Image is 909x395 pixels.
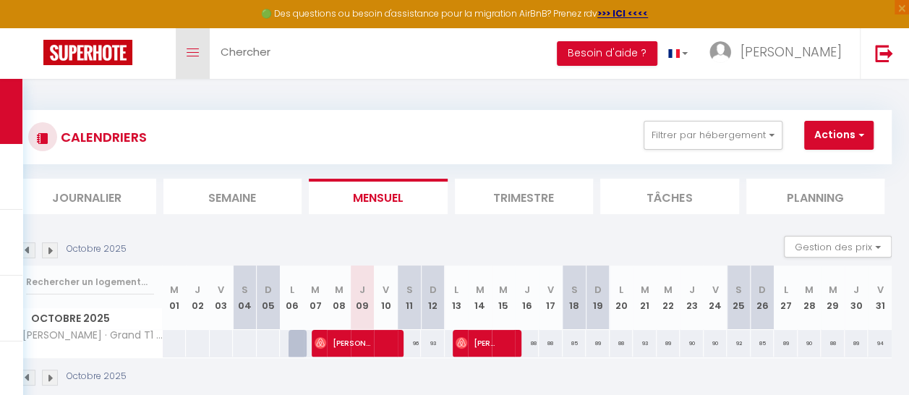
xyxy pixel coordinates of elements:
[57,121,147,153] h3: CALENDRIERS
[26,269,154,295] input: Rechercher un logement...
[633,330,657,357] div: 93
[309,179,448,214] li: Mensuel
[218,283,224,297] abbr: V
[163,266,187,330] th: 01
[680,330,704,357] div: 90
[709,41,731,63] img: ...
[17,179,156,214] li: Journalier
[327,266,351,330] th: 08
[421,330,445,357] div: 93
[304,266,328,330] th: 07
[430,283,437,297] abbr: D
[784,236,892,258] button: Gestion des prix
[547,283,554,297] abbr: V
[876,283,883,297] abbr: V
[597,7,648,20] a: >>> ICI <<<<
[67,242,127,256] p: Octobre 2025
[594,283,601,297] abbr: D
[751,266,774,330] th: 26
[289,283,294,297] abbr: L
[704,330,727,357] div: 90
[657,330,680,357] div: 89
[242,283,248,297] abbr: S
[455,179,594,214] li: Trimestre
[699,28,860,79] a: ... [PERSON_NAME]
[644,121,782,150] button: Filtrer par hébergement
[311,283,320,297] abbr: M
[688,283,694,297] abbr: J
[751,330,774,357] div: 85
[804,121,874,150] button: Actions
[557,41,657,66] button: Besoin d'aide ?
[845,266,869,330] th: 30
[680,266,704,330] th: 23
[195,283,200,297] abbr: J
[821,330,845,357] div: 88
[805,283,814,297] abbr: M
[539,266,563,330] th: 17
[280,266,304,330] th: 06
[445,266,469,330] th: 13
[563,330,586,357] div: 85
[359,283,365,297] abbr: J
[315,329,372,357] span: [PERSON_NAME]
[492,266,516,330] th: 15
[712,283,718,297] abbr: V
[210,28,281,79] a: Chercher
[515,266,539,330] th: 16
[334,283,343,297] abbr: M
[406,283,413,297] abbr: S
[571,283,577,297] abbr: S
[476,283,485,297] abbr: M
[727,330,751,357] div: 92
[210,266,234,330] th: 03
[43,40,132,65] img: Super Booking
[610,330,633,357] div: 88
[619,283,623,297] abbr: L
[468,266,492,330] th: 14
[170,283,179,297] abbr: M
[18,308,162,329] span: Octobre 2025
[398,266,422,330] th: 11
[499,283,508,297] abbr: M
[633,266,657,330] th: 21
[186,266,210,330] th: 02
[163,179,302,214] li: Semaine
[20,330,165,341] span: [PERSON_NAME] · Grand T1 Confortable - [PERSON_NAME] et Proche de [GEOGRAPHIC_DATA]
[221,44,270,59] span: Chercher
[704,266,727,330] th: 24
[657,266,680,330] th: 22
[784,283,788,297] abbr: L
[67,370,127,383] p: Octobre 2025
[515,330,539,357] div: 88
[735,283,742,297] abbr: S
[586,266,610,330] th: 19
[563,266,586,330] th: 18
[759,283,766,297] abbr: D
[875,44,893,62] img: logout
[351,266,375,330] th: 09
[383,283,389,297] abbr: V
[610,266,633,330] th: 20
[374,266,398,330] th: 10
[456,329,496,357] span: [PERSON_NAME]
[741,43,842,61] span: [PERSON_NAME]
[853,283,859,297] abbr: J
[600,179,739,214] li: Tâches
[640,283,649,297] abbr: M
[233,266,257,330] th: 04
[774,330,798,357] div: 89
[868,330,892,357] div: 94
[798,266,821,330] th: 28
[421,266,445,330] th: 12
[746,179,885,214] li: Planning
[265,283,272,297] abbr: D
[398,330,422,357] div: 96
[798,330,821,357] div: 90
[727,266,751,330] th: 25
[845,330,869,357] div: 89
[539,330,563,357] div: 88
[524,283,530,297] abbr: J
[821,266,845,330] th: 29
